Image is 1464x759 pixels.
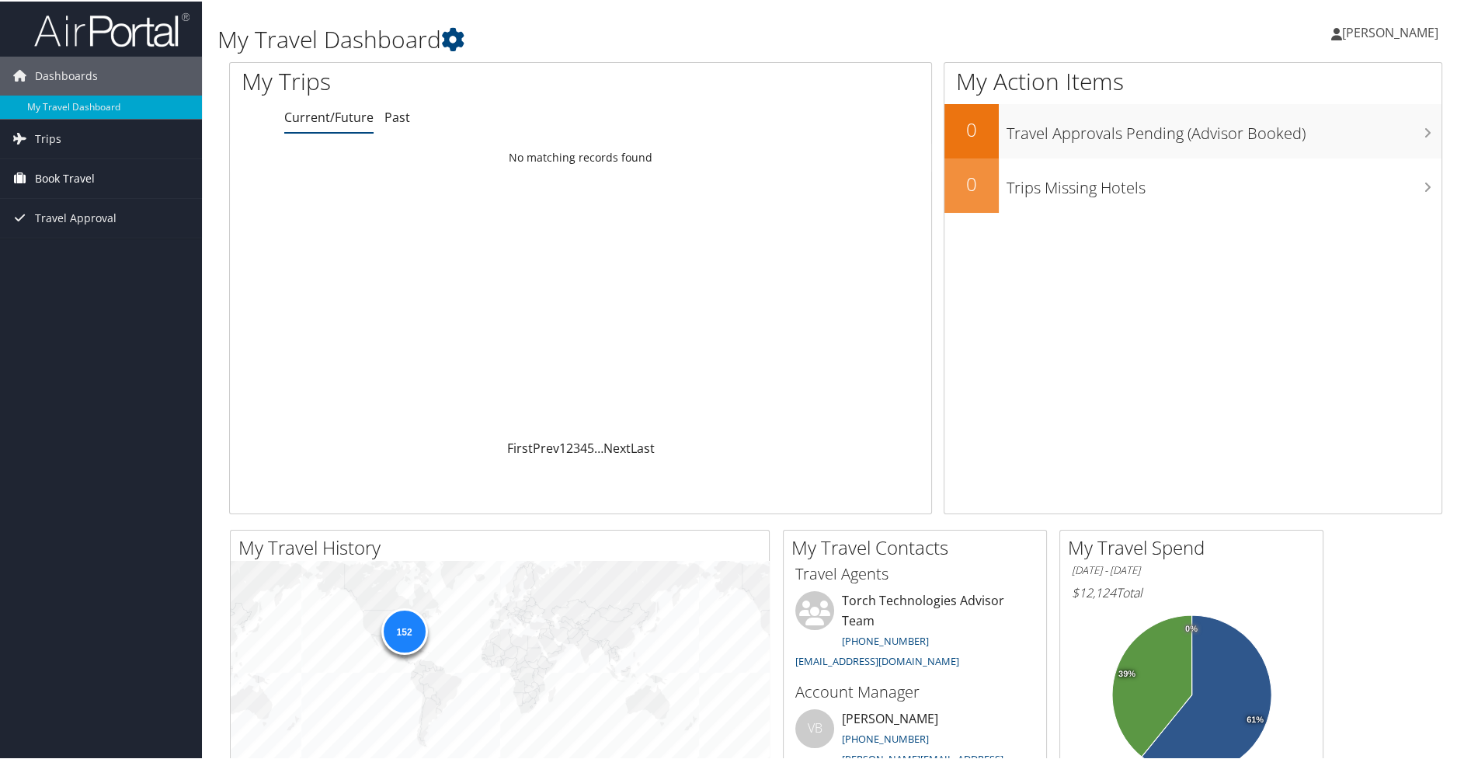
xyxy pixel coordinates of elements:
a: 3 [572,438,579,455]
a: 0Trips Missing Hotels [944,157,1441,211]
a: 2 [565,438,572,455]
tspan: 39% [1118,668,1135,677]
span: Dashboards [35,55,98,94]
a: First [506,438,532,455]
a: [PHONE_NUMBER] [842,632,929,646]
h2: 0 [944,115,999,141]
td: No matching records found [230,142,931,170]
a: [EMAIL_ADDRESS][DOMAIN_NAME] [795,653,959,667]
h2: My Travel History [238,533,769,559]
h3: Account Manager [795,680,1035,702]
h3: Travel Approvals Pending (Advisor Booked) [1007,113,1441,143]
span: Trips [35,118,61,157]
a: 5 [586,438,593,455]
span: Book Travel [35,158,95,197]
img: airportal-logo.png [34,10,190,47]
h2: 0 [944,169,999,196]
h1: My Travel Dashboard [217,22,1041,54]
span: [PERSON_NAME] [1342,23,1438,40]
div: VB [795,708,834,747]
a: 1 [558,438,565,455]
a: 0Travel Approvals Pending (Advisor Booked) [944,103,1441,157]
a: [PHONE_NUMBER] [842,730,929,744]
a: [PERSON_NAME] [1331,8,1454,54]
span: Travel Approval [35,197,116,236]
div: 152 [381,607,427,653]
h6: Total [1072,583,1311,600]
tspan: 61% [1247,714,1264,723]
h1: My Trips [242,64,628,96]
a: Last [630,438,654,455]
li: Torch Technologies Advisor Team [788,590,1042,673]
a: Prev [532,438,558,455]
a: Past [384,107,410,124]
h1: My Action Items [944,64,1441,96]
tspan: 0% [1185,623,1198,632]
span: … [593,438,603,455]
h6: [DATE] - [DATE] [1072,562,1311,576]
h3: Trips Missing Hotels [1007,168,1441,197]
span: $12,124 [1072,583,1116,600]
a: 4 [579,438,586,455]
h2: My Travel Spend [1068,533,1323,559]
a: Current/Future [284,107,374,124]
h2: My Travel Contacts [791,533,1046,559]
a: Next [603,438,630,455]
h3: Travel Agents [795,562,1035,583]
